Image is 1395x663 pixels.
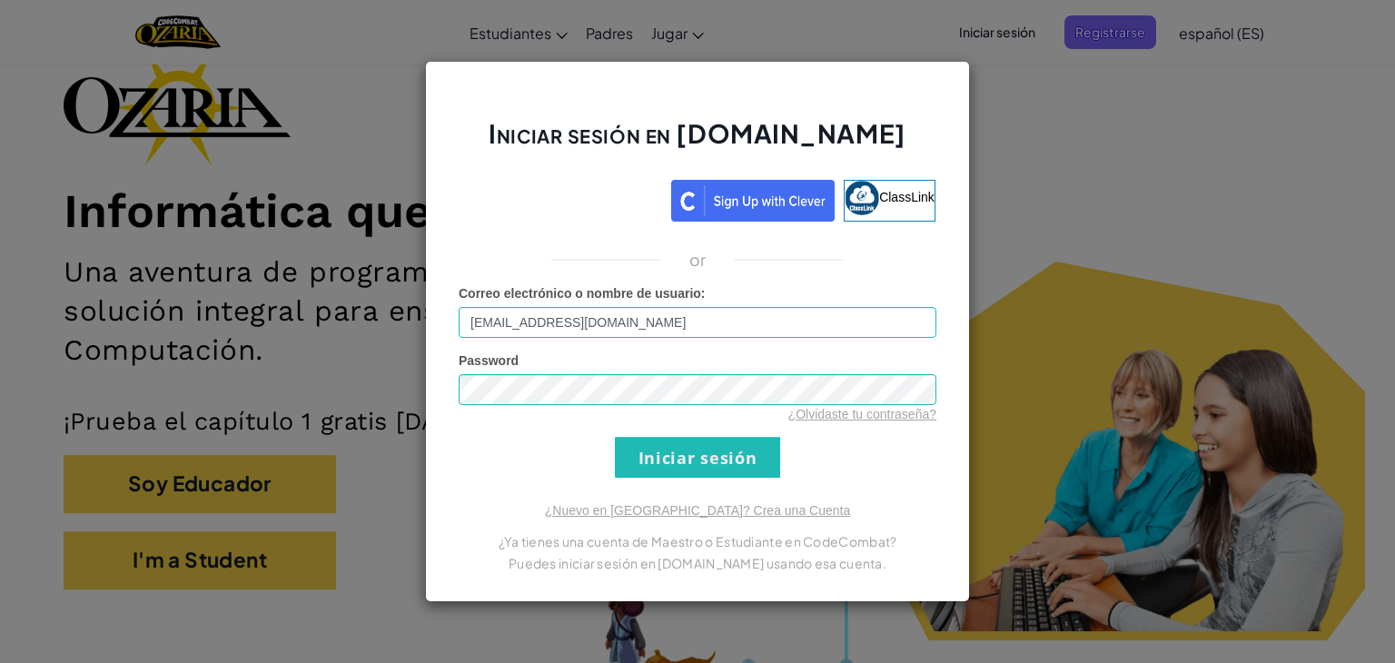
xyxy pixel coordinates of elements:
[545,503,850,518] a: ¿Nuevo en [GEOGRAPHIC_DATA]? Crea una Cuenta
[689,249,707,271] p: or
[459,530,936,552] p: ¿Ya tienes una cuenta de Maestro o Estudiante en CodeCombat?
[788,407,936,421] a: ¿Olvidaste tu contraseña?
[845,181,879,215] img: classlink-logo-small.png
[459,353,519,368] span: Password
[459,116,936,169] h2: Iniciar sesión en [DOMAIN_NAME]
[615,437,780,478] input: Iniciar sesión
[879,190,935,204] span: ClassLink
[671,180,835,222] img: clever_sso_button@2x.png
[459,286,701,301] span: Correo electrónico o nombre de usuario
[459,552,936,574] p: Puedes iniciar sesión en [DOMAIN_NAME] usando esa cuenta.
[459,284,706,302] label: :
[450,178,671,218] iframe: Botón Iniciar sesión con Google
